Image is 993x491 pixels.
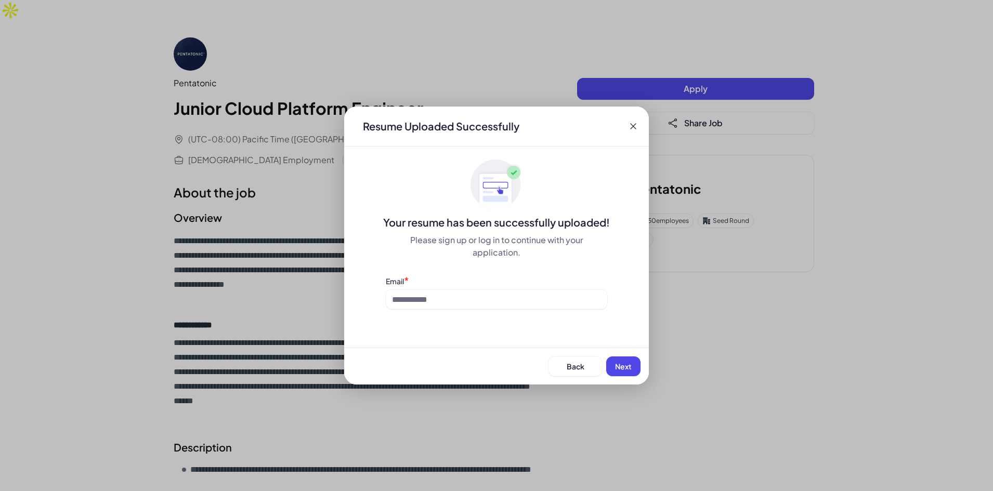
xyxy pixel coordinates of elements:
span: Next [615,362,632,371]
button: Back [548,356,602,376]
img: ApplyedMaskGroup3.svg [471,159,522,211]
span: Back [567,362,584,371]
div: Your resume has been successfully uploaded! [344,215,649,230]
div: Please sign up or log in to continue with your application. [386,234,607,259]
button: Next [606,356,641,376]
div: Resume Uploaded Successfully [355,119,528,134]
label: Email [386,276,404,286]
